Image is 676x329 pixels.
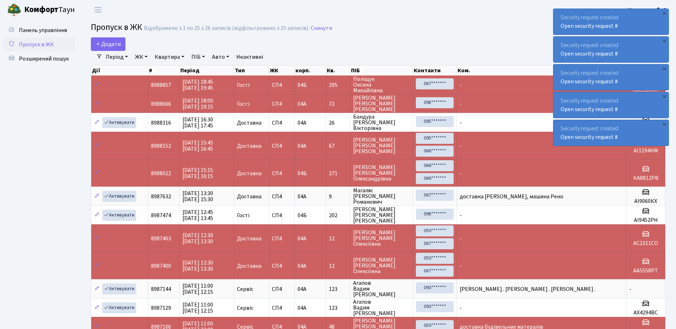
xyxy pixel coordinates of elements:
[19,55,69,63] span: Розширений пошук
[329,101,347,107] span: 72
[237,143,262,149] span: Доставка
[353,164,410,182] span: [PERSON_NAME] [PERSON_NAME] Олександрівна
[298,304,306,312] span: 04А
[329,236,347,241] span: 12
[272,171,291,176] span: СП4
[272,286,291,292] span: СП4
[272,82,291,88] span: СП4
[272,305,291,311] span: СП4
[4,23,75,37] a: Панель управління
[353,76,410,93] span: Поліщук Оксана Михайлівна
[151,142,171,150] span: 8988152
[132,51,150,63] a: ЖК
[629,147,662,154] h5: АІ1194НМ
[561,22,618,30] a: Open security request #
[102,302,136,313] a: Активувати
[91,37,125,51] a: Додати
[272,263,291,269] span: СП4
[553,92,669,118] div: Security request created
[460,235,462,242] span: -
[103,51,131,63] a: Період
[353,230,410,247] span: [PERSON_NAME] [PERSON_NAME] Олексіївна
[353,299,410,316] span: Агапов Вадим [PERSON_NAME]
[237,82,249,88] span: Гості
[237,120,262,126] span: Доставка
[269,66,294,75] th: ЖК
[353,257,410,274] span: [PERSON_NAME] [PERSON_NAME] Олексіївна
[329,305,347,311] span: 123
[151,262,171,270] span: 8987400
[661,37,668,45] div: ×
[628,6,667,14] b: Консьєрж б. 4.
[298,262,306,270] span: 04А
[96,40,121,48] span: Додати
[561,105,618,113] a: Open security request #
[460,169,462,177] span: -
[661,10,668,17] div: ×
[298,235,306,242] span: 04А
[151,285,171,293] span: 8987144
[460,142,462,150] span: -
[151,119,171,127] span: 8988316
[89,4,107,16] button: Переключити навігацію
[102,210,136,221] a: Активувати
[234,66,269,75] th: Тип
[460,119,462,127] span: -
[209,51,232,63] a: Авто
[298,119,306,127] span: 04А
[629,198,662,205] h5: АІ9060КХ
[4,52,75,66] a: Розширений пошук
[353,114,410,131] span: Бандура [PERSON_NAME] Вікторівна
[460,262,462,270] span: -
[553,37,669,62] div: Security request created
[272,236,291,241] span: СП4
[151,235,171,242] span: 8987403
[272,143,291,149] span: СП4
[329,263,347,269] span: 12
[629,240,662,247] h5: АС2311СО
[298,81,307,89] span: 04Б
[151,100,171,108] span: 8988666
[329,213,347,218] span: 202
[237,213,249,218] span: Гості
[19,41,54,48] span: Пропуск в ЖК
[298,211,307,219] span: 04Б
[237,194,262,199] span: Доставка
[180,66,234,75] th: Період
[182,139,213,153] span: [DATE] 15:45 [DATE] 16:45
[329,194,347,199] span: 9
[182,116,213,130] span: [DATE] 16:30 [DATE] 17:45
[353,207,410,224] span: [PERSON_NAME] [PERSON_NAME] [PERSON_NAME]
[353,95,410,112] span: [PERSON_NAME] [PERSON_NAME] [PERSON_NAME]
[661,65,668,72] div: ×
[353,280,410,297] span: Агапов Вадим [PERSON_NAME]
[91,66,148,75] th: Дії
[353,137,410,154] span: [PERSON_NAME] [PERSON_NAME] [PERSON_NAME]
[182,166,213,180] span: [DATE] 15:15 [DATE] 16:15
[329,143,347,149] span: 67
[329,171,347,176] span: 271
[233,51,266,63] a: Неактивні
[460,285,595,293] span: [PERSON_NAME] . [PERSON_NAME] . [PERSON_NAME] .
[102,283,136,294] a: Активувати
[151,81,171,89] span: 8988857
[329,120,347,126] span: 26
[148,66,179,75] th: #
[460,81,462,89] span: -
[553,9,669,35] div: Security request created
[629,217,662,224] h5: АІ9452РН
[102,191,136,202] a: Активувати
[182,282,213,296] span: [DATE] 11:00 [DATE] 12:15
[329,82,347,88] span: 295
[182,259,213,273] span: [DATE] 12:30 [DATE] 13:30
[19,26,67,34] span: Панель управління
[7,3,21,17] img: logo.png
[460,100,462,108] span: -
[561,133,618,141] a: Open security request #
[237,171,262,176] span: Доставка
[460,304,462,312] span: -
[353,188,410,205] span: Магаляс [PERSON_NAME] Романович
[553,120,669,146] div: Security request created
[24,4,75,16] span: Таун
[460,211,462,219] span: -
